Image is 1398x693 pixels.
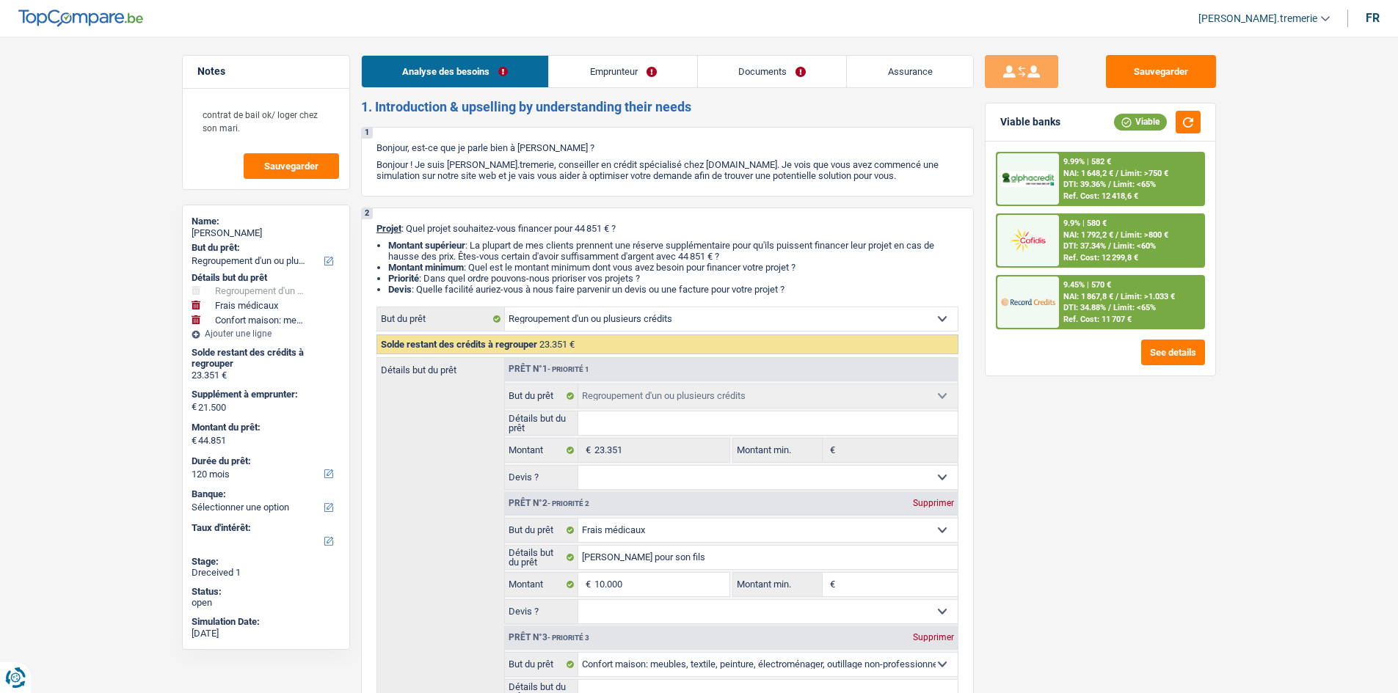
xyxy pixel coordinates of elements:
label: Montant min. [733,573,823,596]
span: / [1108,241,1111,251]
span: Devis [388,284,412,295]
h5: Notes [197,65,335,78]
div: 9.9% | 580 € [1063,219,1107,228]
button: See details [1141,340,1205,365]
span: Projet [376,223,401,234]
span: DTI: 37.34% [1063,241,1106,251]
div: 23.351 € [192,370,341,381]
span: NAI: 1 792,2 € [1063,230,1113,240]
span: € [578,573,594,596]
span: € [192,401,197,413]
strong: Montant supérieur [388,240,465,251]
span: / [1115,292,1118,301]
label: Montant [505,439,579,462]
div: Supprimer [909,499,958,507]
div: [DATE] [192,628,341,639]
div: Dreceived 1 [192,567,341,579]
img: Record Credits [1001,288,1055,315]
div: 9.99% | 582 € [1063,157,1111,166]
span: / [1108,303,1111,312]
span: [PERSON_NAME].tremerie [1198,12,1317,25]
div: Name: [192,216,341,227]
label: But du prêt [505,653,579,676]
span: / [1115,230,1118,240]
label: Taux d'intérêt: [192,522,338,534]
strong: Montant minimum [388,262,464,273]
div: [PERSON_NAME] [192,227,341,239]
span: - Priorité 2 [547,499,589,507]
label: Détails but du prêt [505,411,579,435]
div: Status: [192,586,341,598]
label: But du prêt [377,307,505,331]
div: Ref. Cost: 12 418,6 € [1063,191,1138,201]
span: - Priorité 3 [547,634,589,642]
a: Analyse des besoins [362,56,549,87]
a: [PERSON_NAME].tremerie [1187,7,1330,31]
label: Durée du prêt: [192,455,338,467]
label: Supplément à emprunter: [192,389,338,400]
p: Bonjour, est-ce que je parle bien à [PERSON_NAME] ? [376,142,958,153]
p: : Quel projet souhaitez-vous financer pour 44 851 € ? [376,223,958,234]
div: 2 [362,208,373,219]
span: DTI: 34.88% [1063,303,1106,312]
div: Supprimer [909,633,958,642]
label: But du prêt [505,518,579,542]
span: NAI: 1 867,8 € [1063,292,1113,301]
label: Montant min. [733,439,823,462]
li: : Dans quel ordre pouvons-nous prioriser vos projets ? [388,273,958,284]
a: Assurance [847,56,973,87]
span: Limit: <65% [1113,303,1156,312]
div: Ref. Cost: 11 707 € [1063,315,1132,324]
p: Bonjour ! Je suis [PERSON_NAME].tremerie, conseiller en crédit spécialisé chez [DOMAIN_NAME]. Je ... [376,159,958,181]
div: 1 [362,128,373,139]
button: Sauvegarder [244,153,339,179]
label: Devis ? [505,466,579,489]
span: / [1115,169,1118,178]
div: fr [1366,11,1380,25]
div: Détails but du prêt [192,272,341,284]
li: : Quelle facilité auriez-vous à nous faire parvenir un devis ou une facture pour votre projet ? [388,284,958,295]
a: Emprunteur [549,56,697,87]
label: But du prêt: [192,242,338,254]
span: Limit: <60% [1113,241,1156,251]
label: Montant [505,573,579,596]
span: Solde restant des crédits à regrouper [381,339,537,350]
div: Viable banks [1000,116,1060,128]
div: open [192,597,341,609]
span: € [578,439,594,462]
label: Montant du prêt: [192,422,338,433]
img: AlphaCredit [1001,171,1055,188]
div: Prêt n°1 [505,364,593,374]
img: Cofidis [1001,227,1055,254]
div: Ajouter une ligne [192,329,341,339]
div: 9.45% | 570 € [1063,280,1111,290]
div: Prêt n°3 [505,633,593,642]
div: Viable [1114,114,1167,130]
span: Limit: >750 € [1121,169,1168,178]
span: 23.351 € [539,339,575,350]
span: Limit: <65% [1113,180,1156,189]
label: Banque: [192,488,338,500]
label: Détails but du prêt [377,358,504,375]
span: € [823,439,839,462]
a: Documents [698,56,847,87]
strong: Priorité [388,273,419,284]
img: TopCompare Logo [18,10,143,27]
div: Simulation Date: [192,616,341,628]
label: Détails but du prêt [505,546,579,569]
span: € [823,573,839,596]
div: Prêt n°2 [505,499,593,508]
button: Sauvegarder [1106,55,1216,88]
div: Solde restant des crédits à regrouper [192,347,341,370]
div: Stage: [192,556,341,568]
span: NAI: 1 648,2 € [1063,169,1113,178]
span: - Priorité 1 [547,365,589,373]
span: Sauvegarder [264,161,318,171]
span: Limit: >1.033 € [1121,292,1175,301]
span: € [192,435,197,447]
span: / [1108,180,1111,189]
li: : La plupart de mes clients prennent une réserve supplémentaire pour qu'ils puissent financer leu... [388,240,958,262]
li: : Quel est le montant minimum dont vous avez besoin pour financer votre projet ? [388,262,958,273]
span: Limit: >800 € [1121,230,1168,240]
label: Devis ? [505,600,579,623]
